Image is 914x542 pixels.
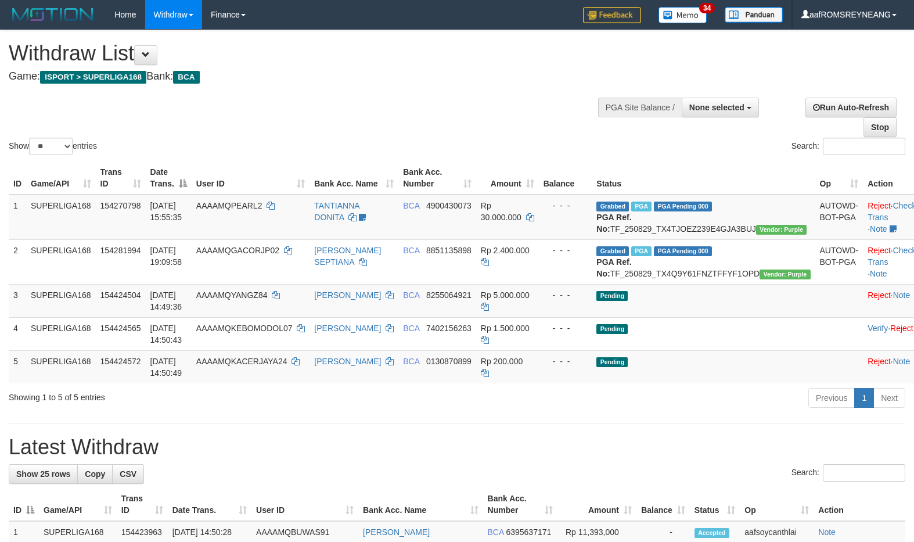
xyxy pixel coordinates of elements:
[654,246,712,256] span: PGA Pending
[814,488,905,521] th: Action
[9,317,26,350] td: 4
[598,98,682,117] div: PGA Site Balance /
[873,388,905,408] a: Next
[690,488,740,521] th: Status: activate to sort column ascending
[592,195,815,240] td: TF_250829_TX4TJOEZ239E4GJA3BUJ
[168,488,251,521] th: Date Trans.: activate to sort column ascending
[173,71,199,84] span: BCA
[403,290,419,300] span: BCA
[631,246,652,256] span: Marked by aafnonsreyleab
[506,527,551,537] span: Copy 6395637171 to clipboard
[100,201,141,210] span: 154270798
[96,161,146,195] th: Trans ID: activate to sort column ascending
[658,7,707,23] img: Button%20Memo.svg
[868,357,891,366] a: Reject
[815,195,863,240] td: AUTOWD-BOT-PGA
[314,290,381,300] a: [PERSON_NAME]
[9,488,39,521] th: ID: activate to sort column descending
[9,195,26,240] td: 1
[314,324,381,333] a: [PERSON_NAME]
[539,161,592,195] th: Balance
[9,436,905,459] h1: Latest Withdraw
[39,488,117,521] th: Game/API: activate to sort column ascending
[815,161,863,195] th: Op: activate to sort column ascending
[596,257,631,278] b: PGA Ref. No:
[398,161,476,195] th: Bank Acc. Number: activate to sort column ascending
[654,202,712,211] span: PGA Pending
[596,202,629,211] span: Grabbed
[100,357,141,366] span: 154424572
[112,464,144,484] a: CSV
[117,488,168,521] th: Trans ID: activate to sort column ascending
[26,317,96,350] td: SUPERLIGA168
[9,42,598,65] h1: Withdraw List
[631,202,652,211] span: Marked by aafmaleo
[100,324,141,333] span: 154424565
[483,488,557,521] th: Bank Acc. Number: activate to sort column ascending
[870,269,887,278] a: Note
[481,324,530,333] span: Rp 1.500.000
[26,350,96,383] td: SUPERLIGA168
[695,528,729,538] span: Accepted
[310,161,398,195] th: Bank Acc. Name: activate to sort column ascending
[544,356,588,367] div: - - -
[481,290,530,300] span: Rp 5.000.000
[16,469,70,479] span: Show 25 rows
[9,387,372,403] div: Showing 1 to 5 of 5 entries
[9,464,78,484] a: Show 25 rows
[791,138,905,155] label: Search:
[403,357,419,366] span: BCA
[868,246,891,255] a: Reject
[251,488,358,521] th: User ID: activate to sort column ascending
[740,488,814,521] th: Op: activate to sort column ascending
[699,3,715,13] span: 34
[868,324,888,333] a: Verify
[481,201,521,222] span: Rp 30.000.000
[893,290,911,300] a: Note
[583,7,641,23] img: Feedback.jpg
[863,117,897,137] a: Stop
[77,464,113,484] a: Copy
[9,239,26,284] td: 2
[596,357,628,367] span: Pending
[9,161,26,195] th: ID
[756,225,807,235] span: Vendor URL: https://trx4.1velocity.biz
[544,289,588,301] div: - - -
[760,270,810,279] span: Vendor URL: https://trx4.1velocity.biz
[403,201,419,210] span: BCA
[314,357,381,366] a: [PERSON_NAME]
[196,324,293,333] span: AAAAMQKEBOMODOL07
[192,161,310,195] th: User ID: activate to sort column ascending
[314,201,359,222] a: TANTIANNA DONITA
[150,201,182,222] span: [DATE] 15:55:35
[592,239,815,284] td: TF_250829_TX4Q9Y61FNZTFFYF1OPD
[150,357,182,378] span: [DATE] 14:50:49
[85,469,105,479] span: Copy
[815,239,863,284] td: AUTOWD-BOT-PGA
[26,161,96,195] th: Game/API: activate to sort column ascending
[870,224,887,234] a: Note
[596,213,631,234] b: PGA Ref. No:
[196,246,279,255] span: AAAAMQGACORJP02
[314,246,381,267] a: [PERSON_NAME] SEPTIANA
[868,201,891,210] a: Reject
[120,469,136,479] span: CSV
[9,71,598,82] h4: Game: Bank:
[150,324,182,344] span: [DATE] 14:50:43
[596,246,629,256] span: Grabbed
[9,138,97,155] label: Show entries
[596,291,628,301] span: Pending
[544,200,588,211] div: - - -
[426,201,472,210] span: Copy 4900430073 to clipboard
[9,350,26,383] td: 5
[26,284,96,317] td: SUPERLIGA168
[557,488,636,521] th: Amount: activate to sort column ascending
[426,246,472,255] span: Copy 8851135898 to clipboard
[100,246,141,255] span: 154281994
[488,527,504,537] span: BCA
[426,290,472,300] span: Copy 8255064921 to clipboard
[481,246,530,255] span: Rp 2.400.000
[823,138,905,155] input: Search:
[29,138,73,155] select: Showentries
[196,357,287,366] span: AAAAMQKACERJAYA24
